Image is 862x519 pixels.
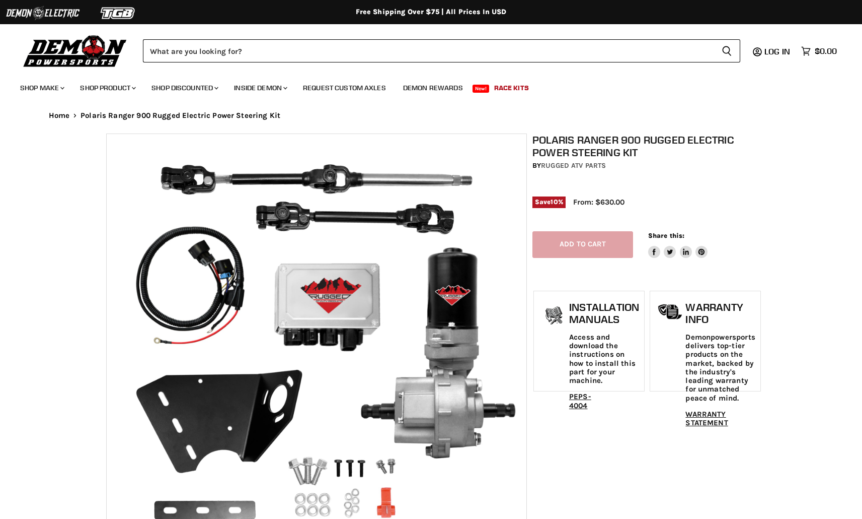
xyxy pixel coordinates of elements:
[648,231,708,258] aside: Share this:
[226,78,293,98] a: Inside Demon
[532,160,762,171] div: by
[13,74,834,98] ul: Main menu
[714,39,740,62] button: Search
[295,78,394,98] a: Request Custom Axles
[573,198,624,207] span: From: $630.00
[29,8,834,17] div: Free Shipping Over $75 | All Prices In USD
[72,78,142,98] a: Shop Product
[648,232,684,239] span: Share this:
[685,410,728,427] a: WARRANTY STATEMENT
[20,33,130,69] img: Demon Powersports
[760,47,796,56] a: Log in
[487,78,536,98] a: Race Kits
[532,134,762,159] h1: Polaris Ranger 900 Rugged Electric Power Steering Kit
[143,39,740,62] form: Product
[532,197,566,208] span: Save %
[81,111,280,120] span: Polaris Ranger 900 Rugged Electric Power Steering Kit
[685,333,755,403] p: Demonpowersports delivers top-tier products on the market, backed by the industry's leading warra...
[144,78,224,98] a: Shop Discounted
[685,301,755,325] h1: Warranty Info
[658,304,683,319] img: warranty-icon.png
[541,161,606,170] a: Rugged ATV Parts
[569,392,591,410] a: PEPS-4004
[29,111,834,120] nav: Breadcrumbs
[796,44,842,58] a: $0.00
[541,304,567,329] img: install_manual-icon.png
[5,4,81,23] img: Demon Electric Logo 2
[473,85,490,93] span: New!
[815,46,837,56] span: $0.00
[81,4,156,23] img: TGB Logo 2
[143,39,714,62] input: Search
[551,198,558,206] span: 10
[569,333,639,385] p: Access and download the instructions on how to install this part for your machine.
[13,78,70,98] a: Shop Make
[764,46,790,56] span: Log in
[396,78,471,98] a: Demon Rewards
[49,111,70,120] a: Home
[569,301,639,325] h1: Installation Manuals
